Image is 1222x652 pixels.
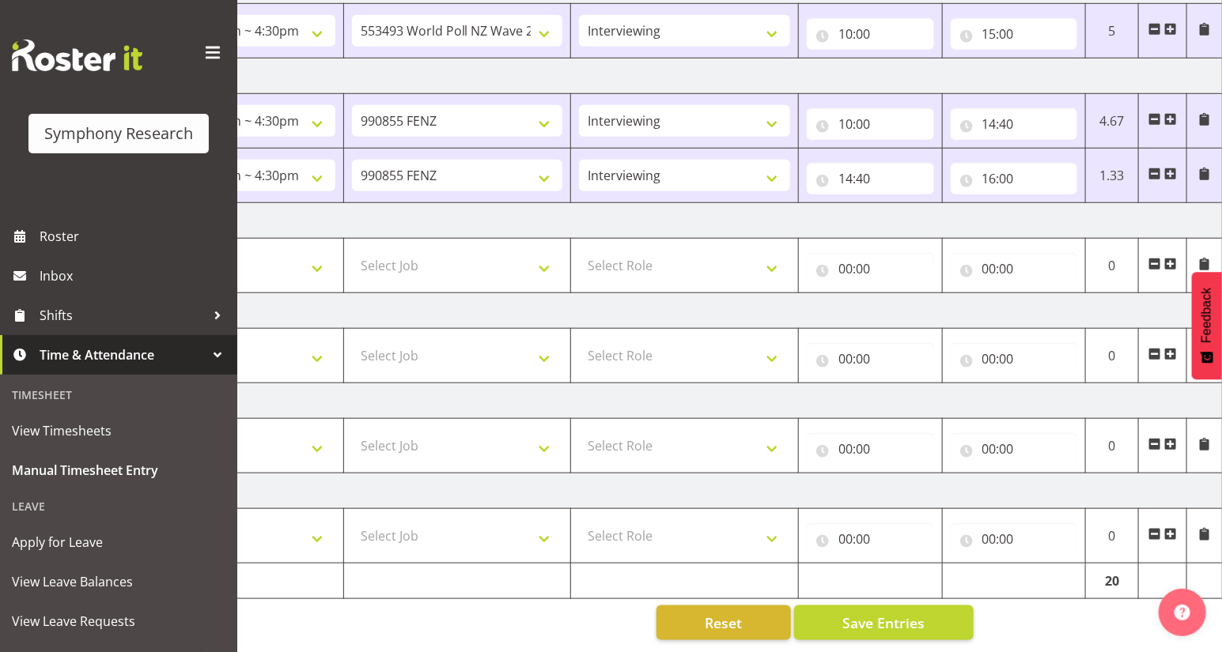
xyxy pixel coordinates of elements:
a: View Timesheets [4,411,233,450]
span: Reset [705,612,742,633]
span: Feedback [1200,288,1214,343]
a: View Leave Balances [4,562,233,601]
button: Save Entries [794,605,974,640]
input: Click to select... [951,523,1078,555]
span: View Leave Requests [12,609,225,633]
span: Time & Attendance [40,343,206,367]
input: Click to select... [807,108,934,140]
td: 4.67 [1086,94,1139,149]
a: Apply for Leave [4,522,233,562]
span: Manual Timesheet Entry [12,458,225,482]
span: Roster [40,224,229,248]
td: 5 [1086,4,1139,58]
td: 0 [1086,239,1139,293]
td: 0 [1086,509,1139,563]
td: 0 [1086,329,1139,383]
span: View Leave Balances [12,570,225,594]
input: Click to select... [807,433,934,465]
td: 20 [1086,563,1139,599]
span: Apply for Leave [12,530,225,554]
input: Click to select... [951,18,1078,50]
button: Feedback - Show survey [1192,272,1222,379]
input: Click to select... [807,18,934,50]
input: Click to select... [951,163,1078,194]
span: View Timesheets [12,419,225,443]
span: Inbox [40,264,229,288]
img: help-xxl-2.png [1175,605,1190,620]
button: Reset [656,605,791,640]
td: 1.33 [1086,149,1139,203]
a: View Leave Requests [4,601,233,641]
input: Click to select... [951,253,1078,285]
div: Leave [4,490,233,522]
input: Click to select... [807,253,934,285]
input: Click to select... [951,343,1078,375]
span: Shifts [40,303,206,327]
div: Symphony Research [44,122,193,145]
input: Click to select... [951,433,1078,465]
input: Click to select... [807,343,934,375]
td: 0 [1086,419,1139,473]
a: Manual Timesheet Entry [4,450,233,490]
div: Timesheet [4,379,233,411]
input: Click to select... [807,163,934,194]
input: Click to select... [951,108,1078,140]
img: Rosterit website logo [12,40,142,71]
input: Click to select... [807,523,934,555]
span: Save Entries [842,612,925,633]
